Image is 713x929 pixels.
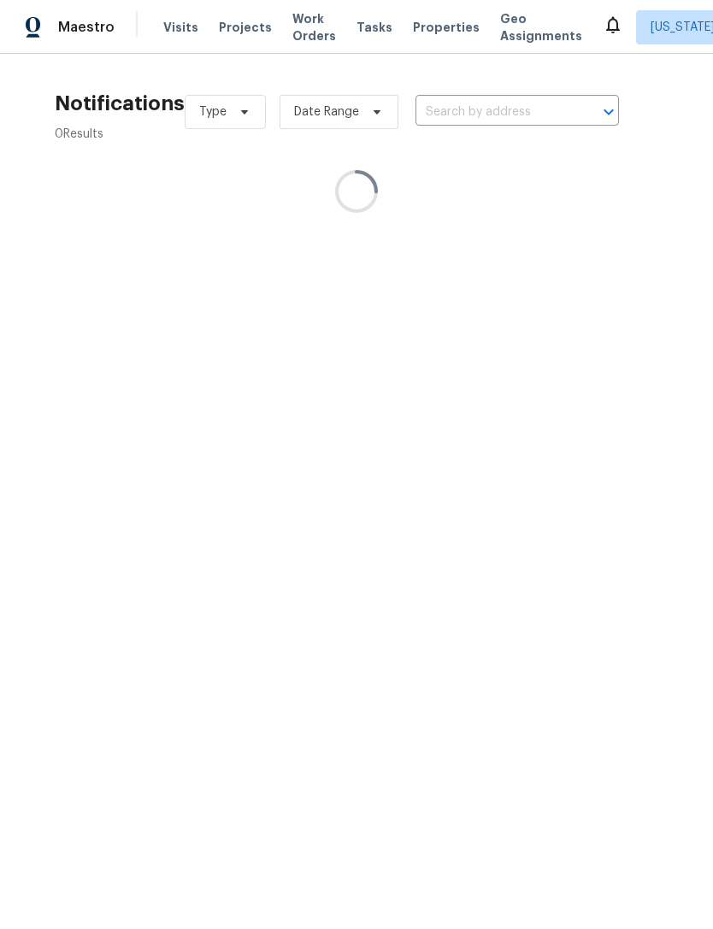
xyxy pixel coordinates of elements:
button: Open [597,100,621,124]
span: Geo Assignments [500,10,582,44]
span: Maestro [58,19,115,36]
div: 0 Results [55,126,185,143]
span: Tasks [356,21,392,33]
span: Work Orders [292,10,336,44]
span: Type [199,103,227,121]
span: Visits [163,19,198,36]
h2: Notifications [55,95,185,112]
span: Projects [219,19,272,36]
span: Properties [413,19,480,36]
input: Search by address [415,99,571,126]
span: Date Range [294,103,359,121]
